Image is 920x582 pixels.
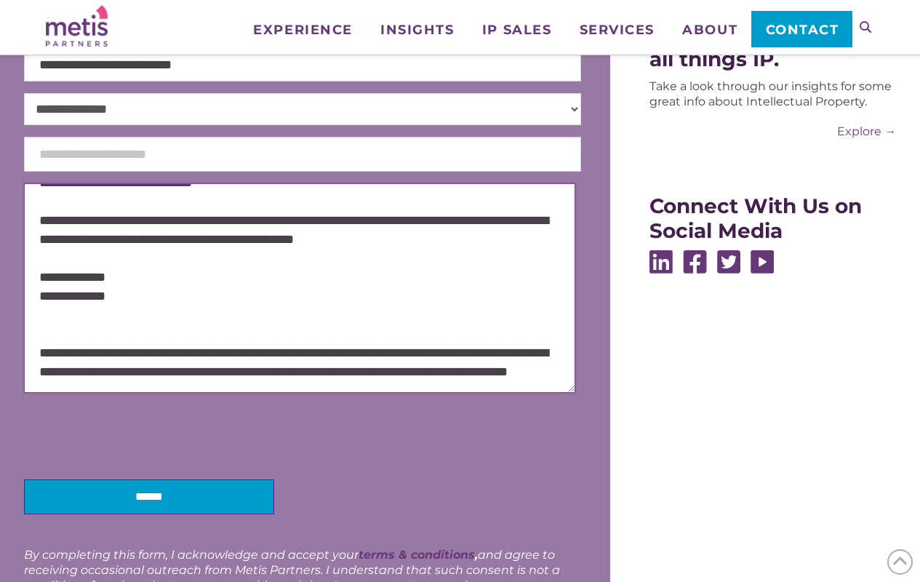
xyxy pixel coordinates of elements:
[482,23,551,36] span: IP Sales
[751,11,852,47] a: Contact
[683,250,707,274] img: Facebook
[359,548,475,562] a: terms & conditions
[24,404,245,461] iframe: reCAPTCHA
[887,549,913,575] span: Back to Top
[766,23,839,36] span: Contact
[359,548,478,562] strong: ,
[682,23,737,36] span: About
[751,250,774,274] img: Youtube
[649,250,673,274] img: Linkedin
[649,124,897,139] a: Explore →
[717,250,740,274] img: Twitter
[253,23,352,36] span: Experience
[46,5,108,47] img: Metis Partners
[380,23,454,36] span: Insights
[580,23,655,36] span: Services
[649,79,897,109] div: Take a look through our insights for some great info about Intellectual Property.
[649,194,897,243] div: Connect With Us on Social Media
